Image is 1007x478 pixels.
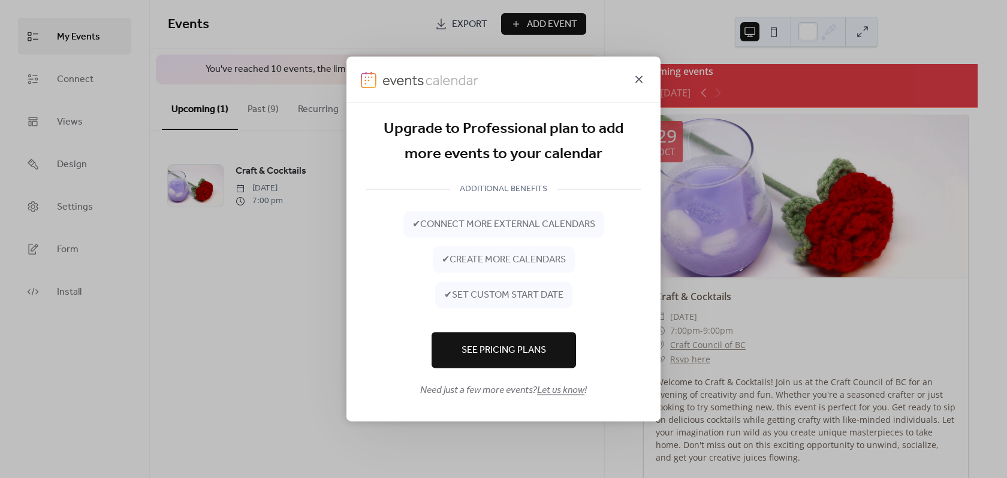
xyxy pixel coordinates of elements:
a: Let us know [537,382,584,400]
img: logo-type [382,71,480,88]
span: ✔ connect more external calendars [412,218,595,232]
span: ✔ set custom start date [444,289,563,303]
span: Need just a few more events? ! [420,384,587,398]
button: See Pricing Plans [432,332,576,368]
div: Upgrade to Professional plan to add more events to your calendar [366,117,641,167]
span: ADDITIONAL BENEFITS [450,183,557,197]
span: ✔ create more calendars [442,253,566,268]
span: See Pricing Plans [462,344,546,358]
img: logo-icon [361,71,376,88]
